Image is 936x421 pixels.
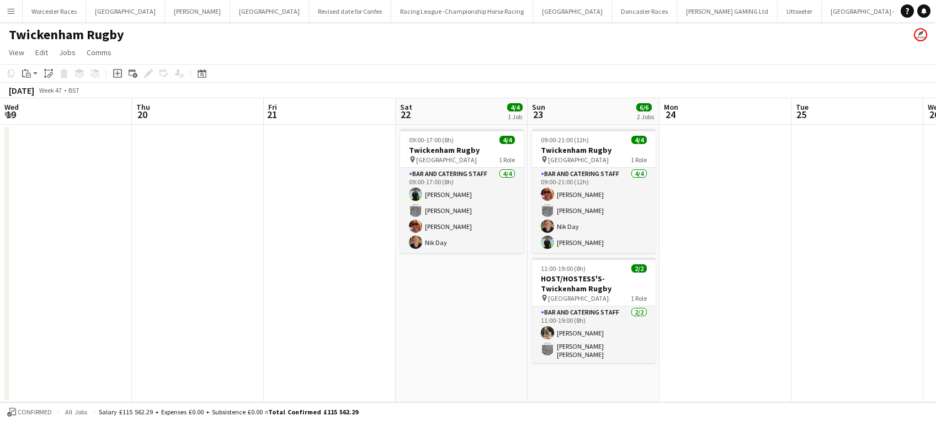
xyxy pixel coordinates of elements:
[533,1,612,22] button: [GEOGRAPHIC_DATA]
[68,86,79,94] div: BST
[532,129,656,253] app-job-card: 09:00-21:00 (12h)4/4Twickenham Rugby [GEOGRAPHIC_DATA]1 RoleBar and Catering Staff4/409:00-21:00 ...
[400,168,524,253] app-card-role: Bar and Catering Staff4/409:00-17:00 (8h)[PERSON_NAME][PERSON_NAME][PERSON_NAME]Nik Day
[778,1,822,22] button: Uttoxeter
[631,294,647,302] span: 1 Role
[499,156,515,164] span: 1 Role
[796,102,809,112] span: Tue
[267,108,277,121] span: 21
[268,408,358,416] span: Total Confirmed £115 562.29
[636,103,652,111] span: 6/6
[82,45,116,60] a: Comms
[230,1,309,22] button: [GEOGRAPHIC_DATA]
[400,102,412,112] span: Sat
[99,408,358,416] div: Salary £115 562.29 + Expenses £0.00 + Subsistence £0.00 =
[532,306,656,363] app-card-role: Bar and Catering Staff2/211:00-19:00 (8h)[PERSON_NAME][PERSON_NAME] [PERSON_NAME]
[86,1,165,22] button: [GEOGRAPHIC_DATA]
[541,136,589,144] span: 09:00-21:00 (12h)
[794,108,809,121] span: 25
[135,108,150,121] span: 20
[9,26,124,43] h1: Twickenham Rugby
[541,264,586,273] span: 11:00-19:00 (8h)
[36,86,64,94] span: Week 47
[136,102,150,112] span: Thu
[6,406,54,418] button: Confirmed
[532,258,656,363] app-job-card: 11:00-19:00 (8h)2/2HOST/HOSTESS'S- Twickenham Rugby [GEOGRAPHIC_DATA].1 RoleBar and Catering Staf...
[31,45,52,60] a: Edit
[662,108,678,121] span: 24
[59,47,76,57] span: Jobs
[409,136,454,144] span: 09:00-17:00 (8h)
[677,1,778,22] button: [PERSON_NAME] GAMING Ltd
[914,28,927,41] app-user-avatar: Jane Whittaker
[416,156,477,164] span: [GEOGRAPHIC_DATA]
[9,85,34,96] div: [DATE]
[23,1,86,22] button: Worcester Races
[631,136,647,144] span: 4/4
[398,108,412,121] span: 22
[268,102,277,112] span: Fri
[548,156,609,164] span: [GEOGRAPHIC_DATA]
[499,136,515,144] span: 4/4
[631,156,647,164] span: 1 Role
[3,108,19,121] span: 19
[532,145,656,155] h3: Twickenham Rugby
[612,1,677,22] button: Doncaster Races
[9,47,24,57] span: View
[391,1,533,22] button: Racing League -Championship Horse Racing
[530,108,545,121] span: 23
[532,168,656,253] app-card-role: Bar and Catering Staff4/409:00-21:00 (12h)[PERSON_NAME][PERSON_NAME]Nik Day[PERSON_NAME]
[637,113,654,121] div: 2 Jobs
[400,129,524,253] app-job-card: 09:00-17:00 (8h)4/4Twickenham Rugby [GEOGRAPHIC_DATA]1 RoleBar and Catering Staff4/409:00-17:00 (...
[55,45,80,60] a: Jobs
[664,102,678,112] span: Mon
[532,274,656,294] h3: HOST/HOSTESS'S- Twickenham Rugby
[4,102,19,112] span: Wed
[548,294,610,302] span: [GEOGRAPHIC_DATA].
[87,47,111,57] span: Comms
[63,408,89,416] span: All jobs
[532,102,545,112] span: Sun
[507,103,523,111] span: 4/4
[400,145,524,155] h3: Twickenham Rugby
[508,113,522,121] div: 1 Job
[35,47,48,57] span: Edit
[165,1,230,22] button: [PERSON_NAME]
[4,45,29,60] a: View
[18,408,52,416] span: Confirmed
[309,1,391,22] button: Revised date for Confex
[631,264,647,273] span: 2/2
